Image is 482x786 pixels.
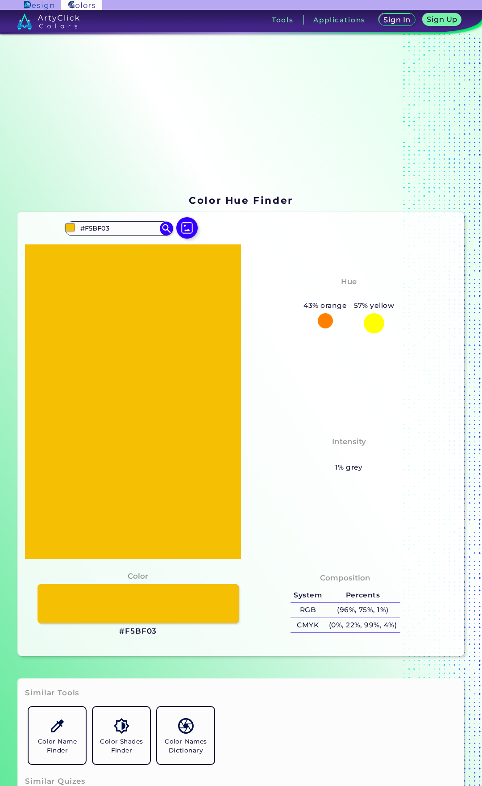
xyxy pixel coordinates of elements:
h5: CMYK [291,618,325,633]
a: Color Shades Finder [89,703,154,768]
h5: (96%, 75%, 1%) [325,603,400,618]
h5: System [291,588,325,602]
h3: Similar Tools [25,688,79,698]
input: type color.. [77,223,160,235]
img: ArtyClick Design logo [24,1,54,9]
h5: RGB [291,603,325,618]
img: icon search [160,222,173,235]
a: Sign Up [424,14,460,25]
a: Color Names Dictionary [154,703,218,768]
h4: Hue [341,275,357,288]
h4: Intensity [332,435,366,448]
img: icon_color_shades.svg [114,718,129,734]
h3: Tools [272,17,294,23]
h5: Color Shades Finder [96,737,146,754]
h5: (0%, 22%, 99%, 4%) [325,618,400,633]
h3: Orange-Yellow [315,290,383,300]
img: icon_color_names_dictionary.svg [178,718,194,734]
a: Color Name Finder [25,703,89,768]
h5: 57% yellow [350,300,398,311]
h5: 43% orange [300,300,350,311]
h5: Color Names Dictionary [161,737,211,754]
h4: Composition [320,572,370,584]
img: icon_color_name_finder.svg [50,718,65,734]
h3: Vibrant [329,450,368,460]
h4: Color [128,570,148,583]
h5: Color Name Finder [32,737,82,754]
img: logo_artyclick_colors_white.svg [17,13,80,29]
img: icon picture [176,217,198,239]
a: Sign In [381,14,414,25]
h3: Applications [313,17,366,23]
h5: Sign Up [428,16,456,23]
h5: Percents [325,588,400,602]
h1: Color Hue Finder [189,193,293,207]
h3: #F5BF03 [119,626,157,637]
h5: Sign In [385,17,409,23]
h5: 1% grey [335,462,363,473]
